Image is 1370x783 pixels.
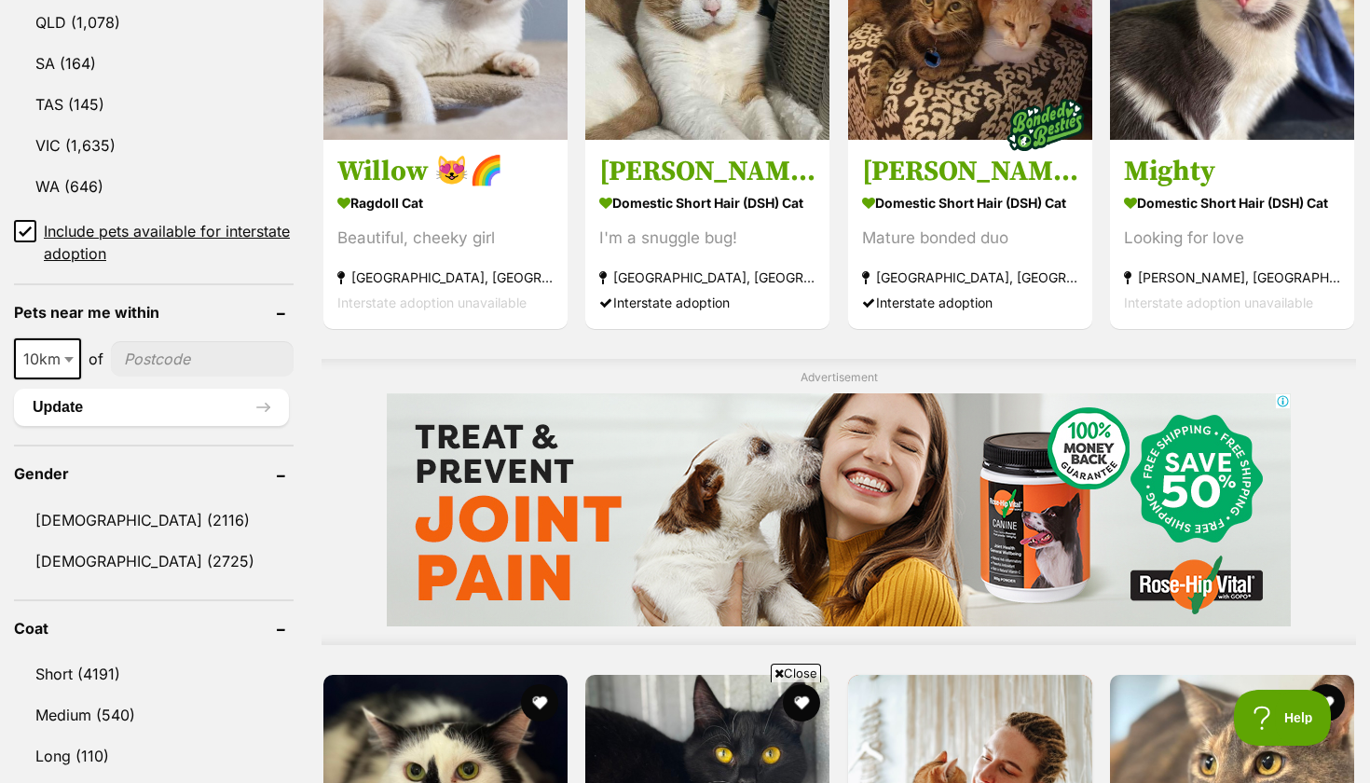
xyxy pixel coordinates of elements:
h3: Mighty [1124,154,1340,189]
img: bonded besties [999,78,1092,172]
a: [PERSON_NAME] & Sherlock - Assisted Rehome Domestic Short Hair (DSH) Cat Mature bonded duo [GEOGR... [848,140,1092,329]
strong: [GEOGRAPHIC_DATA], [GEOGRAPHIC_DATA] [862,265,1078,290]
h3: [PERSON_NAME] & Sherlock - Assisted Rehome [862,154,1078,189]
strong: Domestic Short Hair (DSH) Cat [862,189,1078,216]
div: Looking for love [1124,226,1340,251]
button: Update [14,389,289,426]
input: postcode [111,341,294,377]
a: [DEMOGRAPHIC_DATA] (2725) [14,542,294,581]
iframe: Help Scout Beacon - Open [1234,690,1333,746]
strong: [GEOGRAPHIC_DATA], [GEOGRAPHIC_DATA] [599,265,815,290]
span: of [89,348,103,370]
div: Interstate adoption [599,290,815,315]
a: Include pets available for interstate adoption [14,220,294,265]
span: Interstate adoption unavailable [337,295,527,310]
iframe: Advertisement [346,690,1024,774]
a: VIC (1,635) [14,126,294,165]
a: [DEMOGRAPHIC_DATA] (2116) [14,501,294,540]
a: Medium (540) [14,695,294,735]
span: 10km [14,338,81,379]
h3: [PERSON_NAME] [599,154,815,189]
div: Mature bonded duo [862,226,1078,251]
a: TAS (145) [14,85,294,124]
strong: Domestic Short Hair (DSH) Cat [599,189,815,216]
strong: [GEOGRAPHIC_DATA], [GEOGRAPHIC_DATA] [337,265,554,290]
a: Willow 😻🌈 Ragdoll Cat Beautiful, cheeky girl [GEOGRAPHIC_DATA], [GEOGRAPHIC_DATA] Interstate adop... [323,140,568,329]
a: SA (164) [14,44,294,83]
a: Mighty Domestic Short Hair (DSH) Cat Looking for love [PERSON_NAME], [GEOGRAPHIC_DATA] Interstate... [1110,140,1354,329]
a: [PERSON_NAME] Domestic Short Hair (DSH) Cat I'm a snuggle bug! [GEOGRAPHIC_DATA], [GEOGRAPHIC_DAT... [585,140,829,329]
div: Advertisement [322,359,1356,645]
button: favourite [1308,684,1345,721]
a: WA (646) [14,167,294,206]
h3: Willow 😻🌈 [337,154,554,189]
a: Long (110) [14,736,294,776]
div: Interstate adoption [862,290,1078,315]
span: Close [771,664,821,682]
iframe: Advertisement [387,393,1291,626]
a: QLD (1,078) [14,3,294,42]
a: Short (4191) [14,654,294,694]
span: Interstate adoption unavailable [1124,295,1313,310]
span: 10km [16,346,79,372]
div: Beautiful, cheeky girl [337,226,554,251]
header: Pets near me within [14,304,294,321]
div: I'm a snuggle bug! [599,226,815,251]
span: Include pets available for interstate adoption [44,220,294,265]
strong: Domestic Short Hair (DSH) Cat [1124,189,1340,216]
header: Coat [14,620,294,637]
header: Gender [14,465,294,482]
strong: Ragdoll Cat [337,189,554,216]
strong: [PERSON_NAME], [GEOGRAPHIC_DATA] [1124,265,1340,290]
